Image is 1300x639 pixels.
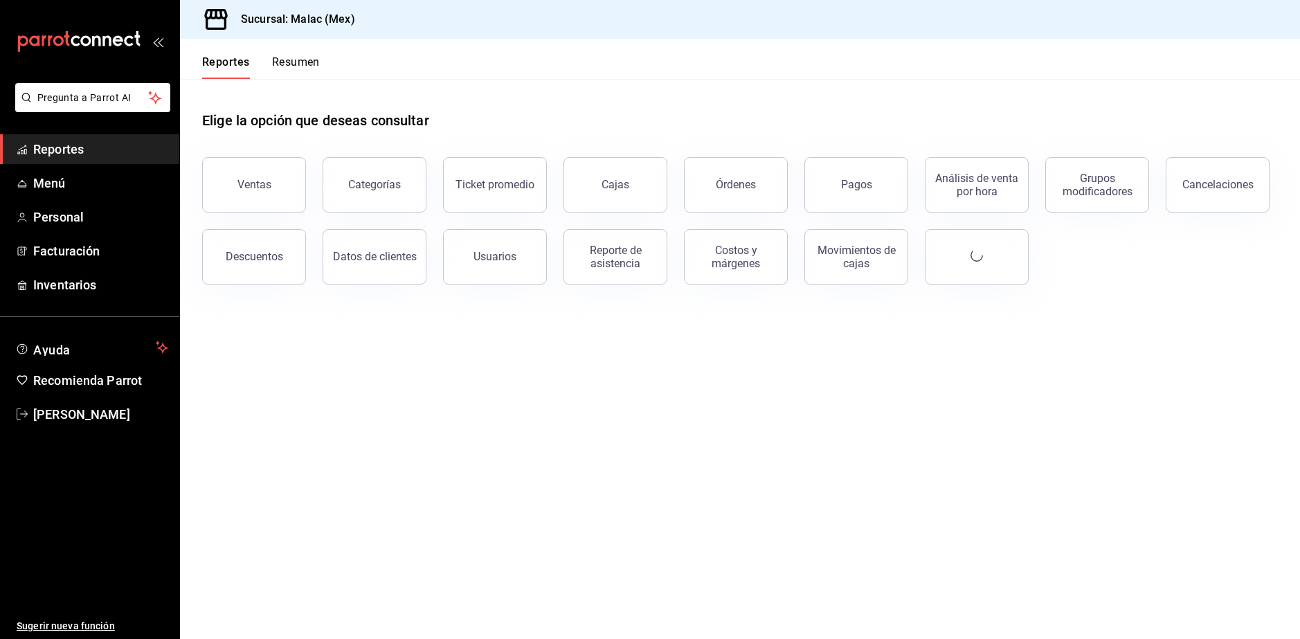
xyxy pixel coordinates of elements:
[348,178,401,191] div: Categorías
[693,244,779,270] div: Costos y márgenes
[1166,157,1270,213] button: Cancelaciones
[202,55,250,79] button: Reportes
[230,11,355,28] h3: Sucursal: Malac (Mex)
[33,276,168,294] span: Inventarios
[563,157,667,213] a: Cajas
[323,157,426,213] button: Categorías
[716,178,756,191] div: Órdenes
[333,250,417,263] div: Datos de clientes
[33,140,168,159] span: Reportes
[804,157,908,213] button: Pagos
[563,229,667,285] button: Reporte de asistencia
[33,339,150,356] span: Ayuda
[443,229,547,285] button: Usuarios
[1045,157,1149,213] button: Grupos modificadores
[202,229,306,285] button: Descuentos
[237,178,271,191] div: Ventas
[925,157,1029,213] button: Análisis de venta por hora
[455,178,534,191] div: Ticket promedio
[37,91,149,105] span: Pregunta a Parrot AI
[473,250,516,263] div: Usuarios
[33,208,168,226] span: Personal
[1182,178,1254,191] div: Cancelaciones
[684,229,788,285] button: Costos y márgenes
[1054,172,1140,198] div: Grupos modificadores
[202,157,306,213] button: Ventas
[323,229,426,285] button: Datos de clientes
[684,157,788,213] button: Órdenes
[804,229,908,285] button: Movimientos de cajas
[572,244,658,270] div: Reporte de asistencia
[813,244,899,270] div: Movimientos de cajas
[934,172,1020,198] div: Análisis de venta por hora
[10,100,170,115] a: Pregunta a Parrot AI
[33,405,168,424] span: [PERSON_NAME]
[202,110,429,131] h1: Elige la opción que deseas consultar
[33,371,168,390] span: Recomienda Parrot
[226,250,283,263] div: Descuentos
[17,619,168,633] span: Sugerir nueva función
[272,55,320,79] button: Resumen
[202,55,320,79] div: navigation tabs
[15,83,170,112] button: Pregunta a Parrot AI
[602,177,630,193] div: Cajas
[33,242,168,260] span: Facturación
[152,36,163,47] button: open_drawer_menu
[841,178,872,191] div: Pagos
[443,157,547,213] button: Ticket promedio
[33,174,168,192] span: Menú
